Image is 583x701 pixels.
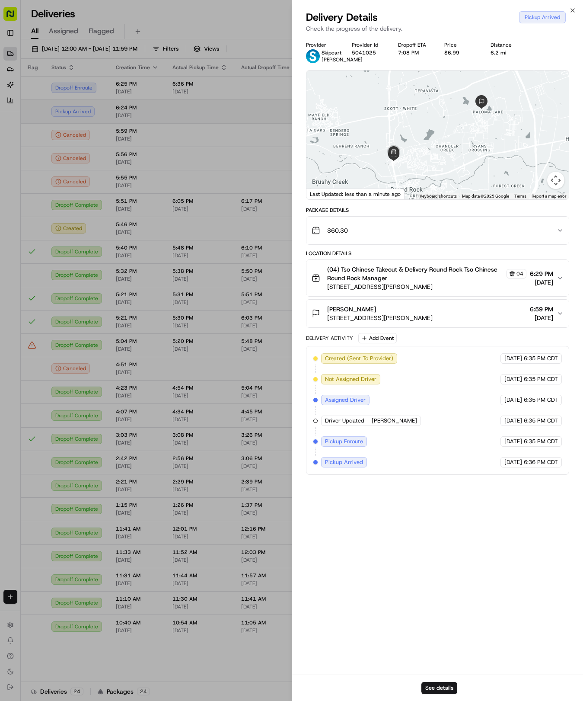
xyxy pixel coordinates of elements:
[516,270,523,277] span: 04
[309,188,337,199] a: Open this area in Google Maps (opens a new window)
[27,134,118,141] span: [PERSON_NAME] (Assistant Store Manager)
[524,355,558,362] span: 6:35 PM CDT
[524,438,558,445] span: 6:35 PM CDT
[325,375,376,383] span: Not Assigned Driver
[524,458,558,466] span: 6:36 PM CDT
[9,35,157,48] p: Welcome 👋
[9,126,22,140] img: Hayden (Assistant Store Manager)
[306,49,320,63] img: profile_skipcart_partner.png
[61,191,105,198] a: Powered byPylon
[352,49,376,56] button: 5041025
[530,314,553,322] span: [DATE]
[327,226,348,235] span: $60.30
[491,49,523,56] div: 6.2 mi
[327,265,505,282] span: (04) Tso Chinese Takeout & Delivery Round Rock Tso Chinese Round Rock Manager
[325,438,363,445] span: Pickup Enroute
[352,42,384,48] div: Provider Id
[306,189,405,199] div: Last Updated: less than a minute ago
[504,458,522,466] span: [DATE]
[147,85,157,96] button: Start new chat
[22,56,143,65] input: Clear
[325,355,393,362] span: Created (Sent To Provider)
[119,134,122,141] span: •
[530,269,553,278] span: 6:29 PM
[547,172,564,189] button: Map camera controls
[325,417,364,425] span: Driver Updated
[9,9,26,26] img: Nash
[398,49,430,56] div: 7:08 PM
[524,396,558,404] span: 6:35 PM CDT
[524,375,558,383] span: 6:35 PM CDT
[421,682,457,694] button: See details
[5,166,70,182] a: 📗Knowledge Base
[504,375,522,383] span: [DATE]
[327,305,376,314] span: [PERSON_NAME]
[73,171,80,178] div: 💻
[9,112,58,119] div: Past conversations
[530,278,553,287] span: [DATE]
[372,417,417,425] span: [PERSON_NAME]
[398,42,430,48] div: Dropoff ETA
[504,396,522,404] span: [DATE]
[325,458,363,466] span: Pickup Arrived
[532,194,566,198] a: Report a map error
[39,83,142,91] div: Start new chat
[306,250,570,257] div: Location Details
[306,300,569,327] button: [PERSON_NAME][STREET_ADDRESS][PERSON_NAME]6:59 PM[DATE]
[9,171,16,178] div: 📗
[462,194,509,198] span: Map data ©2025 Google
[530,305,553,314] span: 6:59 PM
[309,188,337,199] img: Google
[306,42,338,48] div: Provider
[17,170,66,179] span: Knowledge Base
[504,355,522,362] span: [DATE]
[444,42,477,48] div: Price
[306,24,570,33] p: Check the progress of the delivery.
[306,217,569,244] button: $60.30
[70,166,142,182] a: 💻API Documentation
[82,170,139,179] span: API Documentation
[524,417,558,425] span: 6:35 PM CDT
[327,314,433,322] span: [STREET_ADDRESS][PERSON_NAME]
[134,111,157,121] button: See all
[325,396,366,404] span: Assigned Driver
[444,49,477,56] div: $6.99
[86,191,105,198] span: Pylon
[358,333,397,343] button: Add Event
[39,91,119,98] div: We're available if you need us!
[322,49,341,56] span: Skipcart
[124,134,142,141] span: [DATE]
[306,260,569,296] button: (04) Tso Chinese Takeout & Delivery Round Rock Tso Chinese Round Rock Manager04[STREET_ADDRESS][P...
[306,207,570,214] div: Package Details
[491,42,523,48] div: Distance
[322,56,363,63] span: [PERSON_NAME]
[327,282,527,291] span: [STREET_ADDRESS][PERSON_NAME]
[514,194,526,198] a: Terms (opens in new tab)
[504,438,522,445] span: [DATE]
[306,335,353,342] div: Delivery Activity
[9,83,24,98] img: 1736555255976-a54dd68f-1ca7-489b-9aae-adbdc363a1c4
[306,10,378,24] span: Delivery Details
[18,83,34,98] img: 9188753566659_6852d8bf1fb38e338040_72.png
[504,417,522,425] span: [DATE]
[420,193,457,199] button: Keyboard shortcuts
